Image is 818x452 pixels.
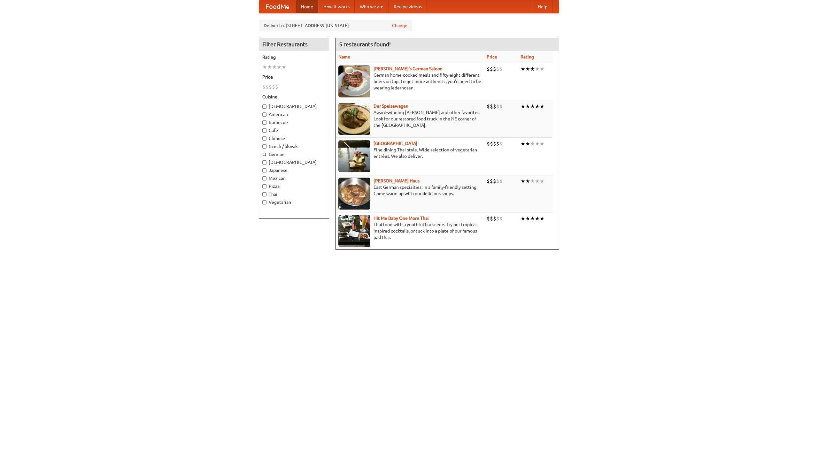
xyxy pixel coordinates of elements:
a: Recipe videos [389,0,427,13]
input: Mexican [262,176,266,180]
p: Thai food with a youthful bar scene. Try our tropical inspired cocktails, or tuck into a plate of... [338,221,482,241]
p: Award-winning [PERSON_NAME] and other favorites. Look for our restored food truck in the NE corne... [338,109,482,128]
li: ★ [535,103,540,110]
li: ★ [525,140,530,147]
li: $ [499,65,503,73]
div: Deliver to: [STREET_ADDRESS][US_STATE] [259,20,412,31]
li: ★ [535,140,540,147]
input: Czech / Slovak [262,144,266,149]
li: ★ [277,64,282,71]
li: $ [487,140,490,147]
a: How it works [318,0,355,13]
li: $ [496,215,499,222]
li: ★ [521,103,525,110]
li: $ [496,65,499,73]
a: Hit Me Baby One More Thai [374,216,429,221]
label: [DEMOGRAPHIC_DATA] [262,103,326,110]
a: [PERSON_NAME] Haus [374,178,420,183]
label: German [262,151,326,157]
li: $ [490,215,493,222]
label: Vegetarian [262,199,326,205]
input: Barbecue [262,120,266,125]
li: $ [496,178,499,185]
a: Who we are [355,0,389,13]
li: ★ [521,65,525,73]
a: [GEOGRAPHIC_DATA] [374,141,417,146]
input: [DEMOGRAPHIC_DATA] [262,104,266,109]
li: ★ [525,103,530,110]
li: ★ [530,103,535,110]
input: Cafe [262,128,266,133]
h5: Rating [262,54,326,60]
li: $ [499,103,503,110]
li: ★ [262,64,267,71]
img: babythai.jpg [338,215,370,247]
li: $ [490,140,493,147]
p: Fine dining Thai-style. Wide selection of vegetarian entrées. We also deliver. [338,147,482,159]
input: Pizza [262,184,266,188]
li: $ [490,65,493,73]
li: ★ [521,140,525,147]
li: $ [275,83,278,90]
li: ★ [540,103,544,110]
li: $ [266,83,269,90]
li: ★ [535,215,540,222]
li: ★ [267,64,272,71]
label: American [262,111,326,118]
a: Change [392,22,407,29]
li: ★ [540,178,544,185]
img: satay.jpg [338,140,370,172]
li: ★ [521,215,525,222]
li: $ [493,103,496,110]
li: ★ [272,64,277,71]
a: Price [487,54,497,59]
label: Chinese [262,135,326,142]
ng-pluralize: 5 restaurants found! [339,41,391,47]
label: Barbecue [262,119,326,126]
li: $ [487,178,490,185]
li: ★ [530,178,535,185]
label: Japanese [262,167,326,173]
li: $ [496,140,499,147]
input: Chinese [262,136,266,141]
li: $ [487,215,490,222]
img: speisewagen.jpg [338,103,370,135]
input: German [262,152,266,157]
li: $ [499,178,503,185]
li: ★ [530,215,535,222]
input: Thai [262,192,266,196]
input: [DEMOGRAPHIC_DATA] [262,160,266,165]
li: ★ [535,178,540,185]
img: kohlhaus.jpg [338,178,370,210]
li: $ [493,65,496,73]
li: ★ [530,65,535,73]
li: ★ [540,215,544,222]
label: Thai [262,191,326,197]
li: ★ [525,215,530,222]
li: ★ [525,178,530,185]
a: Name [338,54,350,59]
li: ★ [540,65,544,73]
li: $ [493,140,496,147]
h4: Filter Restaurants [259,38,329,51]
li: ★ [540,140,544,147]
h5: Cuisine [262,94,326,100]
li: $ [262,83,266,90]
li: ★ [525,65,530,73]
li: $ [493,215,496,222]
label: [DEMOGRAPHIC_DATA] [262,159,326,165]
li: ★ [530,140,535,147]
li: $ [496,103,499,110]
label: Czech / Slovak [262,143,326,149]
input: American [262,112,266,117]
a: Rating [521,54,534,59]
a: FoodMe [259,0,296,13]
li: $ [272,83,275,90]
li: $ [490,178,493,185]
a: [PERSON_NAME]'s German Saloon [374,66,443,71]
li: ★ [282,64,286,71]
li: $ [269,83,272,90]
img: esthers.jpg [338,65,370,97]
